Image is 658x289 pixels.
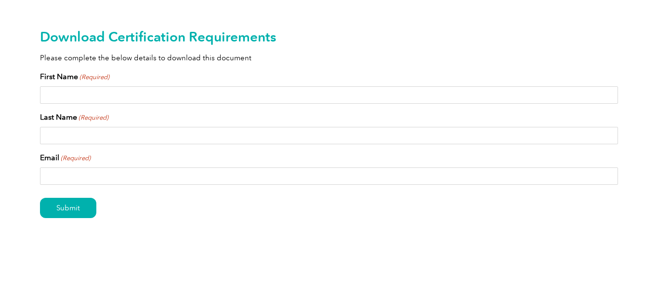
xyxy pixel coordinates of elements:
span: (Required) [79,72,110,82]
p: Please complete the below details to download this document [40,53,618,63]
label: Last Name [40,111,108,123]
label: Email [40,152,91,164]
span: (Required) [60,153,91,163]
h2: Download Certification Requirements [40,29,618,44]
input: Submit [40,198,96,218]
label: First Name [40,71,109,83]
span: (Required) [78,113,109,123]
